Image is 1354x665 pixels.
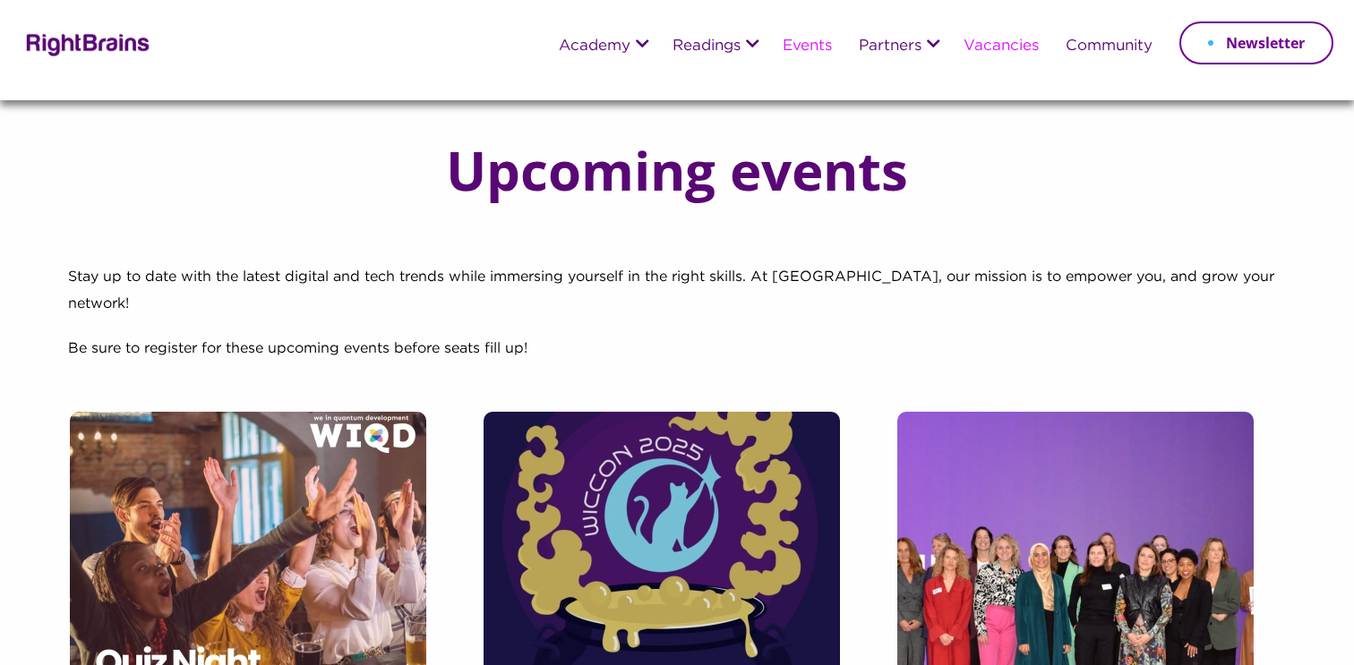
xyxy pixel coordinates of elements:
[859,38,921,55] a: Partners
[1179,21,1333,64] a: Newsletter
[1066,38,1153,55] a: Community
[410,141,944,200] h1: Upcoming events
[964,38,1039,55] a: Vacancies
[68,270,1274,311] span: Stay up to date with the latest digital and tech trends while immersing yourself in the right ski...
[673,38,741,55] a: Readings
[21,30,150,56] img: Rightbrains
[783,38,832,55] a: Events
[559,38,630,55] a: Academy
[68,342,527,355] span: Be sure to register for these upcoming events before seats fill up!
